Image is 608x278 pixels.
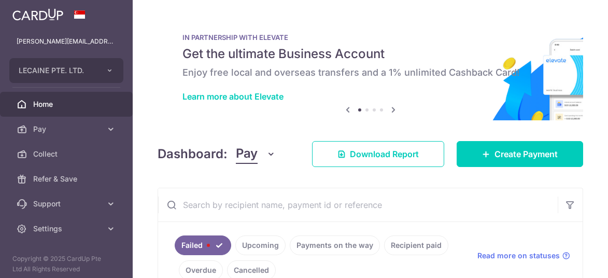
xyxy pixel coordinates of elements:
[182,46,558,62] h5: Get the ultimate Business Account
[158,188,558,221] input: Search by recipient name, payment id or reference
[158,145,228,163] h4: Dashboard:
[33,124,102,134] span: Pay
[33,224,102,234] span: Settings
[19,65,95,76] span: LECAINE PTE. LTD.
[477,251,560,261] span: Read more on statuses
[494,148,558,160] span: Create Payment
[33,149,102,159] span: Collect
[182,91,284,102] a: Learn more about Elevate
[33,174,102,184] span: Refer & Save
[182,66,558,79] h6: Enjoy free local and overseas transfers and a 1% unlimited Cashback Card!
[290,235,380,255] a: Payments on the way
[384,235,448,255] a: Recipient paid
[235,235,286,255] a: Upcoming
[182,33,558,41] p: IN PARTNERSHIP WITH ELEVATE
[12,8,63,21] img: CardUp
[9,58,123,83] button: LECAINE PTE. LTD.
[477,251,570,261] a: Read more on statuses
[175,235,231,255] a: Failed
[312,141,444,167] a: Download Report
[17,36,116,47] p: [PERSON_NAME][EMAIL_ADDRESS][DOMAIN_NAME]
[33,99,102,109] span: Home
[236,144,276,164] button: Pay
[457,141,583,167] a: Create Payment
[33,199,102,209] span: Support
[236,144,258,164] span: Pay
[158,17,583,120] img: Renovation banner
[350,148,419,160] span: Download Report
